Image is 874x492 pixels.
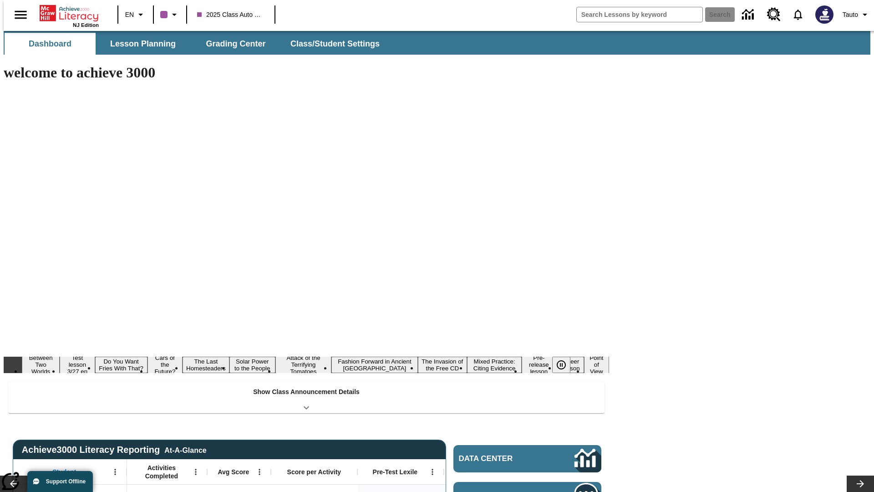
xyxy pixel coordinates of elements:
span: NJ Edition [73,22,99,28]
button: Slide 7 Attack of the Terrifying Tomatoes [275,353,332,376]
button: Pause [552,357,570,373]
button: Slide 1 Between Two Worlds [22,353,60,376]
button: Class color is purple. Change class color [157,6,183,23]
p: Show Class Announcement Details [253,387,360,397]
button: Language: EN, Select a language [121,6,150,23]
a: Notifications [786,3,810,26]
button: Open Menu [426,465,439,479]
button: Slide 13 Point of View [584,353,609,376]
span: 2025 Class Auto Grade 13 [197,10,264,20]
button: Open Menu [108,465,122,479]
img: Avatar [815,5,833,24]
button: Slide 4 Cars of the Future? [147,353,183,376]
span: Activities Completed [132,464,192,480]
button: Slide 3 Do You Want Fries With That? [95,357,147,373]
button: Lesson Planning [97,33,188,55]
span: Achieve3000 Literacy Reporting [22,445,207,455]
div: Pause [552,357,579,373]
button: Open Menu [189,465,203,479]
button: Dashboard [5,33,96,55]
button: Slide 2 Test lesson 3/27 en [60,353,95,376]
input: search field [577,7,702,22]
div: Show Class Announcement Details [8,382,605,413]
div: Home [40,3,99,28]
span: Support Offline [46,478,86,485]
a: Data Center [737,2,762,27]
div: At-A-Glance [164,445,206,455]
a: Data Center [453,445,601,472]
button: Slide 6 Solar Power to the People [229,357,275,373]
div: SubNavbar [4,31,870,55]
h1: welcome to achieve 3000 [4,64,609,81]
button: Slide 9 The Invasion of the Free CD [418,357,467,373]
span: Avg Score [218,468,249,476]
span: Pre-Test Lexile [373,468,418,476]
span: EN [125,10,134,20]
div: SubNavbar [4,33,388,55]
button: Open Menu [253,465,266,479]
button: Slide 8 Fashion Forward in Ancient Rome [331,357,417,373]
button: Select a new avatar [810,3,839,26]
button: Grading Center [190,33,281,55]
span: Tauto [843,10,858,20]
body: Maximum 600 characters Press Escape to exit toolbar Press Alt + F10 to reach toolbar [4,7,133,15]
span: Score per Activity [287,468,341,476]
button: Profile/Settings [839,6,874,23]
a: Home [40,4,99,22]
span: Student [52,468,76,476]
button: Support Offline [27,471,93,492]
a: Resource Center, Will open in new tab [762,2,786,27]
button: Slide 10 Mixed Practice: Citing Evidence [467,357,522,373]
span: Data Center [459,454,544,463]
button: Class/Student Settings [283,33,387,55]
button: Slide 11 Pre-release lesson [522,353,556,376]
button: Lesson carousel, Next [847,476,874,492]
button: Slide 5 The Last Homesteaders [183,357,229,373]
button: Open side menu [7,1,34,28]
